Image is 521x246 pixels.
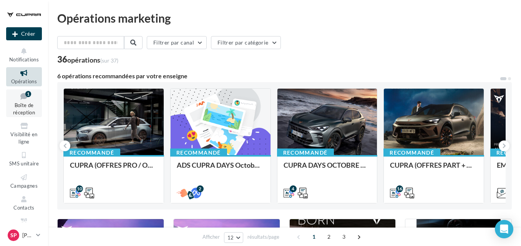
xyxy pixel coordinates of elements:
div: Recommandé [383,149,440,157]
div: 36 [57,55,118,64]
div: CUPRA (OFFRES PRO / OCT) - SOCIAL MEDIA [70,161,158,177]
a: SMS unitaire [6,149,42,168]
span: Boîte de réception [13,102,35,116]
a: Sp [PERSON_NAME] [6,228,42,243]
span: Contacts [13,205,35,211]
div: ADS CUPRA DAYS Octobre 2025 [177,161,264,177]
span: SMS unitaire [9,160,39,167]
button: Notifications [6,45,42,64]
div: Open Intercom Messenger [495,220,513,238]
div: 4 [290,185,297,192]
span: Campagnes [10,183,38,189]
button: Filtrer par canal [147,36,207,49]
span: Afficher [202,233,220,241]
span: 1 [308,231,320,243]
div: Recommandé [63,149,120,157]
div: Recommandé [170,149,227,157]
a: Médiathèque [6,216,42,234]
a: Campagnes [6,172,42,190]
span: Visibilité en ligne [10,131,37,145]
div: 2 [197,185,204,192]
a: Visibilité en ligne [6,120,42,146]
span: Sp [10,231,17,239]
p: [PERSON_NAME] [22,231,33,239]
a: Contacts [6,193,42,212]
span: Opérations [11,78,37,84]
a: Opérations [6,67,42,86]
div: 16 [396,185,403,192]
div: 10 [76,185,83,192]
div: 6 opérations recommandées par votre enseigne [57,73,499,79]
div: Nouvelle campagne [6,27,42,40]
a: Boîte de réception1 [6,89,42,117]
span: 2 [323,231,335,243]
span: Notifications [9,56,39,63]
span: 3 [338,231,350,243]
span: résultats/page [247,233,279,241]
div: opérations [67,56,118,63]
div: Opérations marketing [57,12,512,24]
button: Filtrer par catégorie [211,36,281,49]
button: 12 [224,232,244,243]
span: 12 [227,234,234,241]
button: Créer [6,27,42,40]
div: 1 [25,91,31,97]
div: CUPRA DAYS OCTOBRE - SOME [284,161,371,177]
div: Recommandé [277,149,334,157]
div: CUPRA (OFFRES PART + USP / OCT) - SOCIAL MEDIA [390,161,478,177]
span: (sur 37) [100,57,118,64]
